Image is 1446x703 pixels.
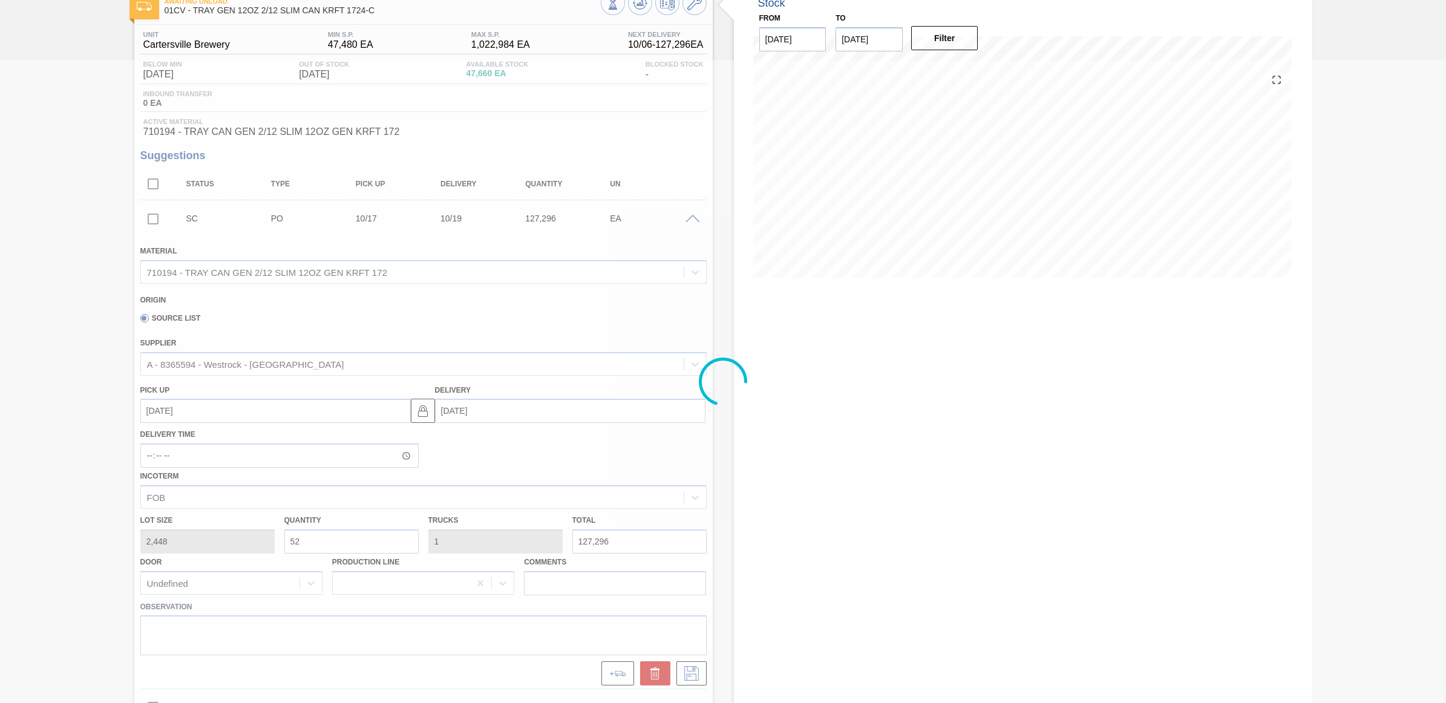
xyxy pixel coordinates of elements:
label: From [759,14,780,22]
button: Filter [911,26,978,50]
label: to [836,14,845,22]
span: 10/06 - 127,296 EA [628,39,704,50]
img: Ícone [137,2,152,11]
span: Next Delivery [628,31,704,38]
span: 01CV - TRAY GEN 12OZ 2/12 SLIM CAN KRFT 1724-C [165,6,601,15]
span: Unit [143,31,230,38]
input: mm/dd/yyyy [836,27,903,51]
span: MAX S.P. [471,31,530,38]
input: mm/dd/yyyy [759,27,826,51]
span: Cartersville Brewery [143,39,230,50]
span: 47,480 EA [328,39,373,50]
span: MIN S.P. [328,31,373,38]
span: 1,022,984 EA [471,39,530,50]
